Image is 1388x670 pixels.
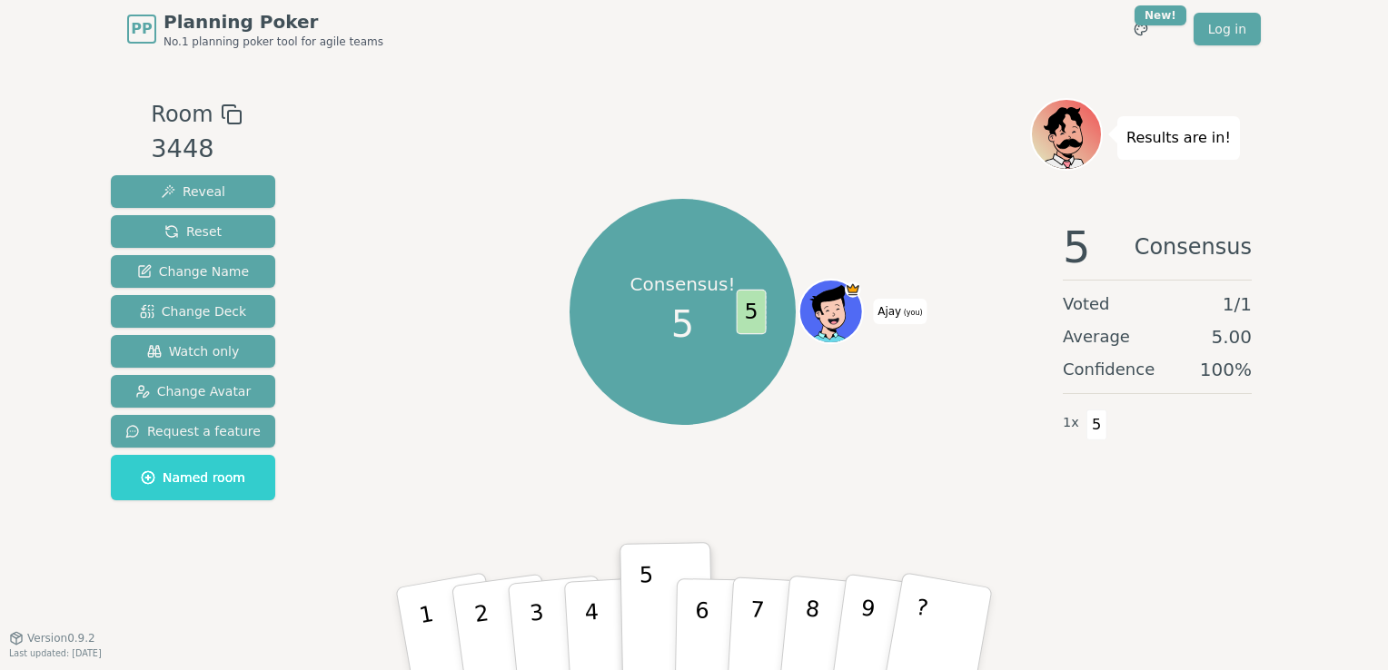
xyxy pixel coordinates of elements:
span: 5 [1086,409,1107,440]
span: 1 / 1 [1223,291,1252,317]
span: Average [1063,324,1130,350]
span: Reset [164,222,222,241]
a: PPPlanning PokerNo.1 planning poker tool for agile teams [127,9,383,49]
span: Watch only [147,342,240,360]
button: Reset [111,215,275,248]
span: Planning Poker [164,9,383,34]
button: Click to change your avatar [800,282,860,342]
span: No.1 planning poker tool for agile teams [164,34,383,49]
span: Reveal [161,182,225,201]
span: Change Deck [140,302,246,320]
div: New! [1135,5,1186,25]
button: New! [1125,13,1157,45]
span: (you) [901,309,923,317]
button: Request a feature [111,415,275,448]
p: 5 [639,562,655,660]
span: Last updated: [DATE] [9,648,102,658]
button: Named room [111,455,275,500]
span: Change Avatar [135,382,252,400]
span: Ajay is the host [845,282,861,299]
span: Confidence [1063,357,1155,382]
div: 3448 [151,131,242,168]
p: Consensus! [630,271,736,297]
span: Named room [141,468,245,487]
button: Change Deck [111,295,275,328]
button: Change Avatar [111,375,275,408]
span: 5 [1063,225,1091,269]
span: Request a feature [125,422,261,440]
span: Click to change your name [873,299,927,324]
span: Voted [1063,291,1110,317]
button: Change Name [111,255,275,288]
button: Watch only [111,335,275,368]
span: Room [151,98,213,131]
span: 5.00 [1211,324,1252,350]
span: PP [131,18,152,40]
span: Consensus [1135,225,1252,269]
p: Results are in! [1126,125,1231,151]
span: 100 % [1200,357,1252,382]
span: Version 0.9.2 [27,631,95,645]
span: 5 [671,297,694,351]
span: 5 [736,290,766,334]
span: 1 x [1063,413,1079,433]
span: Change Name [137,262,249,281]
button: Reveal [111,175,275,208]
a: Log in [1194,13,1261,45]
button: Version0.9.2 [9,631,95,645]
